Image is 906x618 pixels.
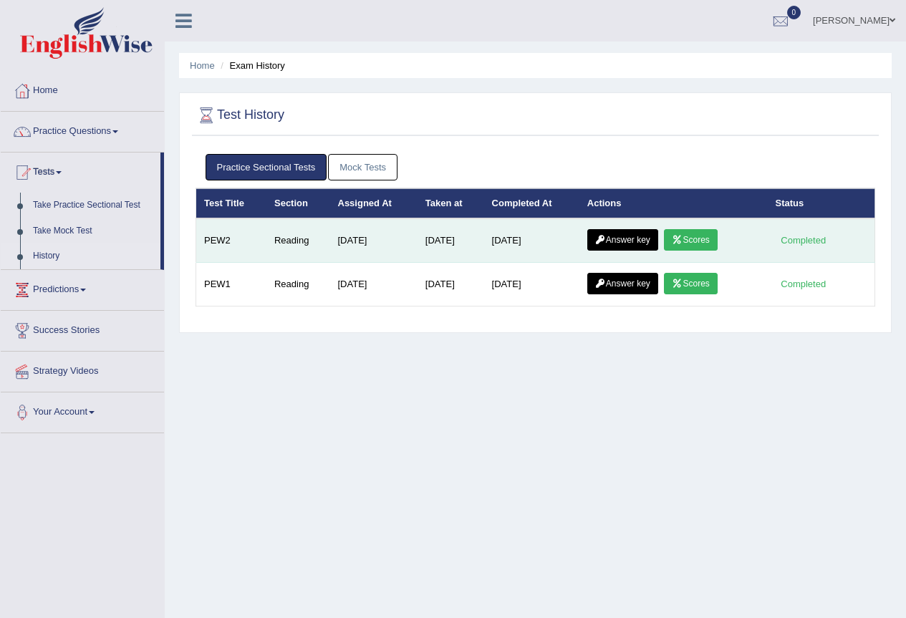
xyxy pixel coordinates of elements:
[418,218,484,263] td: [DATE]
[1,392,164,428] a: Your Account
[266,188,330,218] th: Section
[330,263,418,306] td: [DATE]
[1,270,164,306] a: Predictions
[190,60,215,71] a: Home
[217,59,285,72] li: Exam History
[1,352,164,387] a: Strategy Videos
[787,6,801,19] span: 0
[330,218,418,263] td: [DATE]
[587,229,658,251] a: Answer key
[484,263,579,306] td: [DATE]
[26,243,160,269] a: History
[664,229,717,251] a: Scores
[206,154,327,180] a: Practice Sectional Tests
[26,218,160,244] a: Take Mock Test
[1,153,160,188] a: Tests
[1,311,164,347] a: Success Stories
[1,112,164,148] a: Practice Questions
[196,188,266,218] th: Test Title
[196,105,284,126] h2: Test History
[776,233,832,248] div: Completed
[418,188,484,218] th: Taken at
[196,263,266,306] td: PEW1
[330,188,418,218] th: Assigned At
[266,218,330,263] td: Reading
[484,188,579,218] th: Completed At
[776,276,832,291] div: Completed
[328,154,397,180] a: Mock Tests
[664,273,717,294] a: Scores
[196,218,266,263] td: PEW2
[1,71,164,107] a: Home
[266,263,330,306] td: Reading
[26,193,160,218] a: Take Practice Sectional Test
[587,273,658,294] a: Answer key
[579,188,768,218] th: Actions
[484,218,579,263] td: [DATE]
[418,263,484,306] td: [DATE]
[768,188,875,218] th: Status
